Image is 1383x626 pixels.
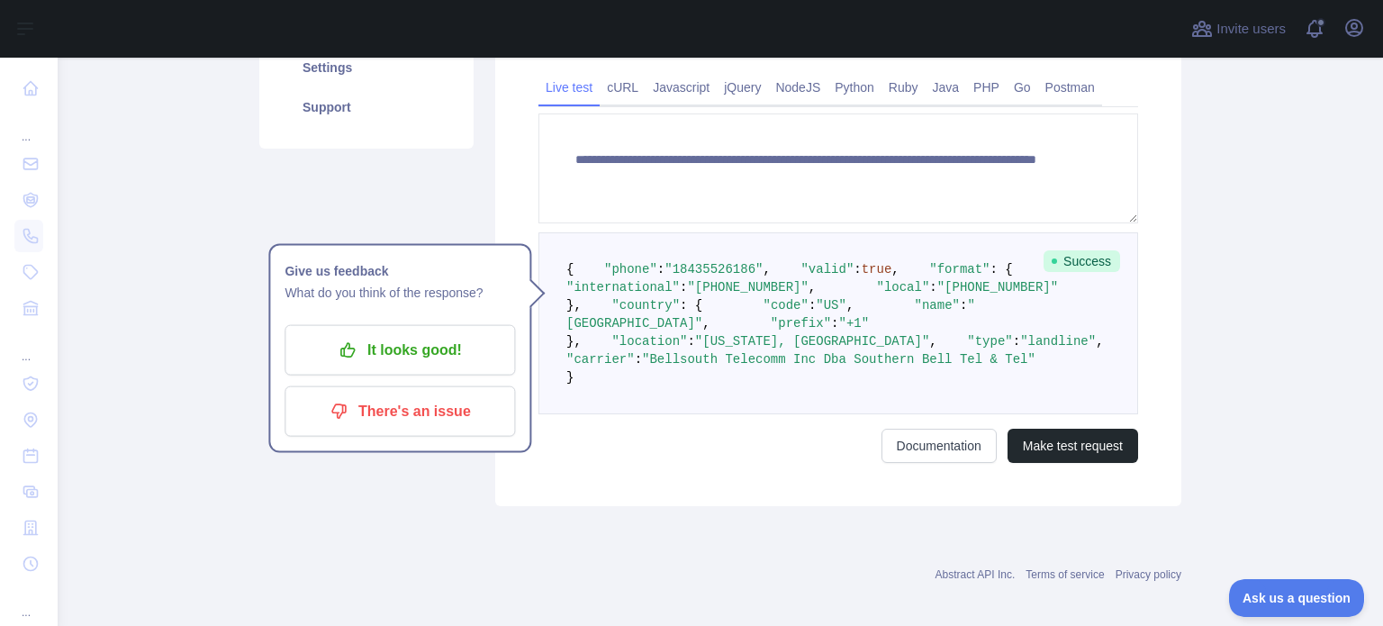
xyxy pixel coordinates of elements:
[635,352,642,367] span: :
[990,262,1013,277] span: : {
[14,328,43,364] div: ...
[285,325,515,376] button: It looks good!
[566,352,635,367] span: "carrier"
[566,370,574,385] span: }
[717,73,768,102] a: jQuery
[854,262,861,277] span: :
[680,280,687,295] span: :
[285,260,515,282] h1: Give us feedback
[809,298,816,313] span: :
[14,108,43,144] div: ...
[298,335,502,366] p: It looks good!
[695,334,929,349] span: "[US_STATE], [GEOGRAPHIC_DATA]"
[763,298,808,313] span: "code"
[881,429,997,463] a: Documentation
[929,262,990,277] span: "format"
[809,280,816,295] span: ,
[687,334,694,349] span: :
[680,298,702,313] span: : {
[566,298,582,313] span: },
[600,73,646,102] a: cURL
[281,48,452,87] a: Settings
[827,73,881,102] a: Python
[566,280,680,295] span: "international"
[1188,14,1289,43] button: Invite users
[937,280,1058,295] span: "[PHONE_NUMBER]"
[566,334,582,349] span: },
[960,298,967,313] span: :
[967,334,1012,349] span: "type"
[642,352,1035,367] span: "Bellsouth Telecomm Inc Dba Southern Bell Tel & Tel"
[702,316,710,331] span: ,
[1026,568,1104,581] a: Terms of service
[768,73,827,102] a: NodeJS
[1044,250,1120,272] span: Success
[771,316,831,331] span: "prefix"
[298,396,502,427] p: There's an issue
[800,262,854,277] span: "valid"
[936,568,1016,581] a: Abstract API Inc.
[1020,334,1096,349] span: "landline"
[664,262,763,277] span: "18435526186"
[1216,19,1286,40] span: Invite users
[876,280,929,295] span: "local"
[915,298,960,313] span: "name"
[285,386,515,437] button: There's an issue
[611,298,680,313] span: "country"
[281,87,452,127] a: Support
[566,262,574,277] span: {
[14,584,43,620] div: ...
[1096,334,1103,349] span: ,
[891,262,899,277] span: ,
[926,73,967,102] a: Java
[285,282,515,304] p: What do you think of the response?
[538,73,600,102] a: Live test
[966,73,1007,102] a: PHP
[862,262,892,277] span: true
[846,298,854,313] span: ,
[1116,568,1181,581] a: Privacy policy
[1038,73,1102,102] a: Postman
[1007,73,1038,102] a: Go
[687,280,808,295] span: "[PHONE_NUMBER]"
[816,298,846,313] span: "US"
[929,280,936,295] span: :
[1229,579,1365,617] iframe: Toggle Customer Support
[566,298,975,331] span: "[GEOGRAPHIC_DATA]"
[604,262,657,277] span: "phone"
[657,262,664,277] span: :
[929,334,936,349] span: ,
[831,316,838,331] span: :
[646,73,717,102] a: Javascript
[763,262,770,277] span: ,
[1008,429,1138,463] button: Make test request
[838,316,869,331] span: "+1"
[881,73,926,102] a: Ruby
[1013,334,1020,349] span: :
[611,334,687,349] span: "location"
